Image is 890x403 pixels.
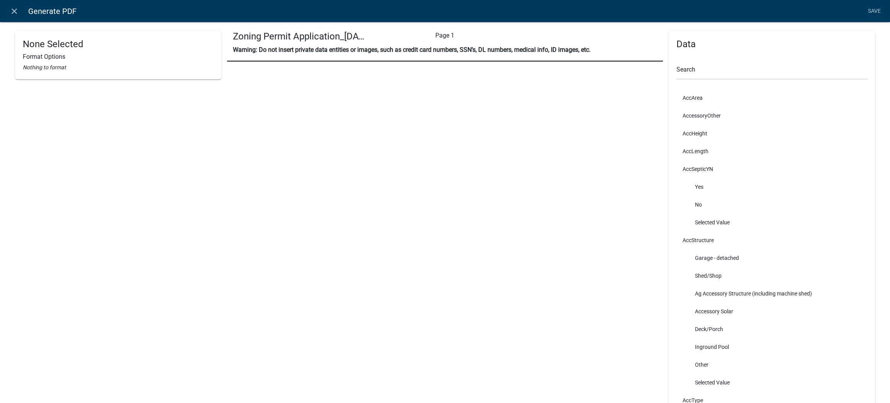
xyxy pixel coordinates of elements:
[676,356,867,374] li: Other
[676,160,867,178] li: AccSepticYN
[23,64,66,70] i: Nothing to format
[865,4,884,19] a: Save
[676,39,867,50] h4: Data
[435,32,454,39] span: Page 1
[676,196,867,213] li: No
[676,142,867,160] li: AccLength
[233,31,367,42] h4: Zoning Permit Application_[DATE].pdf
[676,178,867,196] li: Yes
[28,3,76,19] span: Generate PDF
[233,45,657,55] p: Warning: Do not insert private data entities or images, such as credit card numbers, SSN’s, DL nu...
[676,320,867,338] li: Deck/Porch
[676,338,867,356] li: Inground Pool
[676,267,867,285] li: Shed/Shop
[676,249,867,267] li: Garage - detached
[676,231,867,249] li: AccStructure
[23,39,214,50] h4: None Selected
[676,374,867,391] li: Selected Value
[676,89,867,107] li: AccArea
[676,107,867,125] li: AccessoryOther
[676,285,867,302] li: Ag Accessory Structure (including machine shed)
[676,125,867,142] li: AccHeight
[676,213,867,231] li: Selected Value
[676,302,867,320] li: Accessory Solar
[23,53,214,60] h6: Format Options
[10,7,19,16] i: close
